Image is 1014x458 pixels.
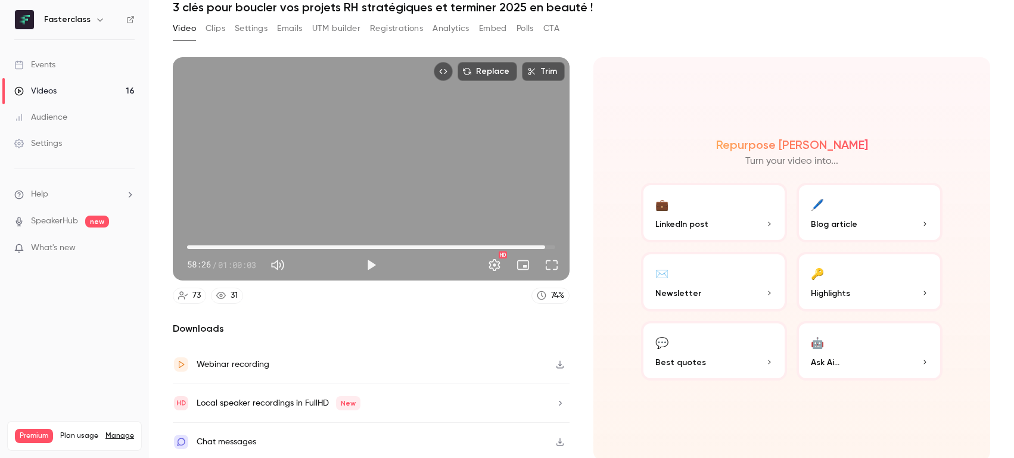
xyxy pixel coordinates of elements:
[531,288,570,304] a: 74%
[31,31,135,40] div: Domaine: [DOMAIN_NAME]
[499,251,507,258] div: HD
[15,429,53,443] span: Premium
[120,243,135,254] iframe: Noticeable Trigger
[458,62,517,81] button: Replace
[61,76,92,84] div: Domaine
[19,19,29,29] img: logo_orange.svg
[31,242,76,254] span: What's new
[797,252,943,311] button: 🔑Highlights
[14,188,135,201] li: help-dropdown-opener
[48,75,58,85] img: tab_domain_overview_orange.svg
[312,19,360,38] button: UTM builder
[811,195,824,213] div: 🖊️
[543,19,559,38] button: CTA
[197,435,256,449] div: Chat messages
[173,19,196,38] button: Video
[14,138,62,149] div: Settings
[655,264,668,282] div: ✉️
[811,333,824,351] div: 🤖
[359,253,383,277] button: Play
[811,218,857,230] span: Blog article
[483,253,506,277] button: Settings
[797,321,943,381] button: 🤖Ask Ai...
[211,288,243,304] a: 31
[187,258,256,271] div: 58:26
[105,431,134,441] a: Manage
[511,253,535,277] button: Turn on miniplayer
[479,19,507,38] button: Embed
[811,356,839,369] span: Ask Ai...
[206,19,225,38] button: Clips
[15,10,34,29] img: Fasterclass
[655,333,668,351] div: 💬
[19,31,29,40] img: website_grey.svg
[551,289,564,302] div: 74 %
[44,14,91,26] h6: Fasterclass
[655,218,708,230] span: LinkedIn post
[811,264,824,282] div: 🔑
[716,138,868,152] h2: Repurpose [PERSON_NAME]
[433,19,469,38] button: Analytics
[231,289,238,302] div: 31
[33,19,58,29] div: v 4.0.25
[197,396,360,410] div: Local speaker recordings in FullHD
[517,19,534,38] button: Polls
[522,62,565,81] button: Trim
[540,253,564,277] button: Full screen
[266,253,290,277] button: Mute
[811,287,850,300] span: Highlights
[641,183,787,242] button: 💼LinkedIn post
[797,183,943,242] button: 🖊️Blog article
[192,289,201,302] div: 73
[173,322,570,336] h2: Downloads
[277,19,302,38] button: Emails
[14,85,57,97] div: Videos
[135,75,145,85] img: tab_keywords_by_traffic_grey.svg
[14,59,55,71] div: Events
[745,154,838,169] p: Turn your video into...
[173,288,206,304] a: 73
[235,19,268,38] button: Settings
[148,76,182,84] div: Mots-clés
[85,216,109,228] span: new
[14,111,67,123] div: Audience
[218,258,256,271] span: 01:00:03
[641,252,787,311] button: ✉️Newsletter
[212,258,217,271] span: /
[197,357,269,372] div: Webinar recording
[655,195,668,213] div: 💼
[31,215,78,228] a: SpeakerHub
[60,431,98,441] span: Plan usage
[434,62,453,81] button: Embed video
[641,321,787,381] button: 💬Best quotes
[187,258,211,271] span: 58:26
[31,188,48,201] span: Help
[655,287,701,300] span: Newsletter
[655,356,706,369] span: Best quotes
[370,19,423,38] button: Registrations
[336,396,360,410] span: New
